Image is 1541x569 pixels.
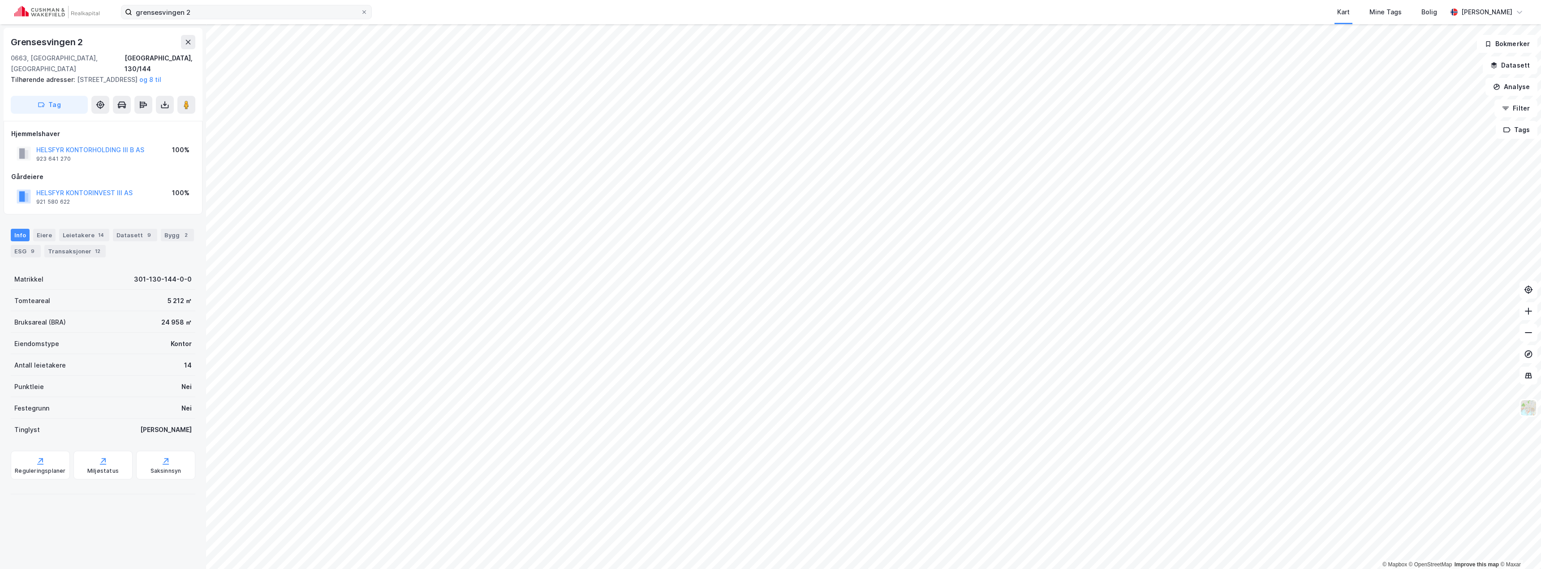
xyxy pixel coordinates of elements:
div: Matrikkel [14,274,43,285]
a: Mapbox [1382,561,1407,568]
button: Analyse [1485,78,1537,96]
div: Bygg [161,229,194,241]
div: 100% [172,188,189,198]
div: [PERSON_NAME] [1461,7,1512,17]
div: 5 212 ㎡ [168,295,192,306]
div: Kontor [171,338,192,349]
a: OpenStreetMap [1409,561,1452,568]
a: Improve this map [1455,561,1499,568]
div: Punktleie [14,381,44,392]
div: Bruksareal (BRA) [14,317,66,328]
div: Antall leietakere [14,360,66,371]
div: 14 [184,360,192,371]
div: 2 [181,231,190,240]
div: Miljøstatus [87,467,119,475]
div: Tomteareal [14,295,50,306]
div: Bolig [1421,7,1437,17]
div: Reguleringsplaner [15,467,65,475]
div: 14 [96,231,106,240]
div: Info [11,229,30,241]
div: Saksinnsyn [151,467,181,475]
div: 100% [172,145,189,155]
div: Gårdeiere [11,171,195,182]
div: Eiere [33,229,56,241]
div: [STREET_ADDRESS] [11,74,188,85]
div: [PERSON_NAME] [140,424,192,435]
button: Datasett [1483,56,1537,74]
div: 301-130-144-0-0 [134,274,192,285]
div: Kontrollprogram for chat [1496,526,1541,569]
div: Nei [181,381,192,392]
div: Grensesvingen 2 [11,35,85,49]
img: cushman-wakefield-realkapital-logo.202ea83816669bd177139c58696a8fa1.svg [14,6,99,18]
img: Z [1520,399,1537,416]
div: Nei [181,403,192,414]
div: [GEOGRAPHIC_DATA], 130/144 [125,53,195,74]
button: Filter [1494,99,1537,117]
div: Mine Tags [1369,7,1402,17]
div: 923 641 270 [36,155,71,163]
div: 9 [28,247,37,256]
div: Festegrunn [14,403,49,414]
button: Tag [11,96,88,114]
div: 12 [93,247,102,256]
iframe: Chat Widget [1496,526,1541,569]
div: Transaksjoner [44,245,106,257]
button: Tags [1496,121,1537,139]
div: 9 [145,231,154,240]
input: Søk på adresse, matrikkel, gårdeiere, leietakere eller personer [132,5,361,19]
div: 24 958 ㎡ [161,317,192,328]
div: Datasett [113,229,157,241]
div: Tinglyst [14,424,40,435]
div: Hjemmelshaver [11,128,195,139]
div: 0663, [GEOGRAPHIC_DATA], [GEOGRAPHIC_DATA] [11,53,125,74]
button: Bokmerker [1477,35,1537,53]
div: Eiendomstype [14,338,59,349]
div: Kart [1337,7,1350,17]
div: ESG [11,245,41,257]
div: 921 580 622 [36,198,70,205]
div: Leietakere [59,229,109,241]
span: Tilhørende adresser: [11,76,77,83]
